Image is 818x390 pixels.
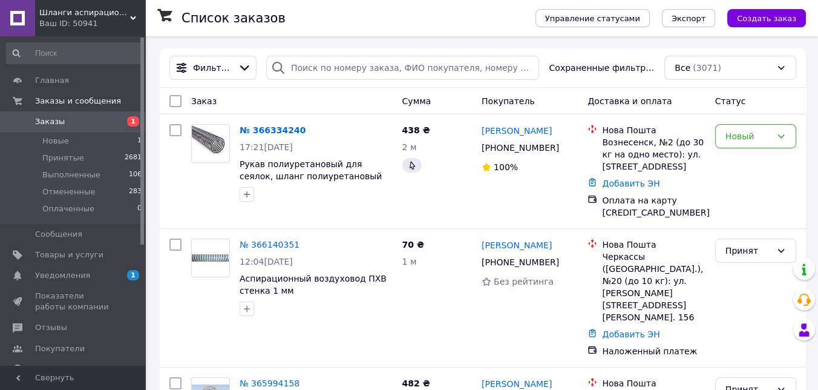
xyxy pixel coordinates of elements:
span: Экспорт [672,14,705,23]
span: Сумма [402,96,431,106]
span: Отзывы [35,322,67,333]
span: 0 [137,203,142,214]
span: Без рейтинга [494,277,554,286]
span: Все [675,62,690,74]
span: Товары и услуги [35,250,103,260]
div: Оплата на карту [CREDIT_CARD_NUMBER] [602,194,705,219]
h1: Список заказов [182,11,286,25]
span: Каталог ProSale [35,364,100,375]
span: 12:04[DATE] [240,257,293,266]
a: Добавить ЭН [602,329,659,339]
span: 283 [129,187,142,197]
input: Поиск по номеру заказа, ФИО покупателя, номеру телефона, Email, номеру накладной [266,56,540,80]
span: 1 м [402,257,417,266]
div: Нова Пошта [602,239,705,251]
span: Доставка и оплата [587,96,672,106]
button: Создать заказ [727,9,806,27]
span: 1 [137,136,142,147]
span: Сообщения [35,229,82,240]
button: Экспорт [662,9,715,27]
div: Ваш ID: 50941 [39,18,145,29]
div: [PHONE_NUMBER] [479,254,561,271]
span: Главная [35,75,69,86]
a: [PERSON_NAME] [482,125,552,137]
span: Фильтры [193,62,233,74]
span: Заказы [35,116,65,127]
a: Рукав полиуретановый для сеялок, шланг полиуретановый для сеялок 60 [240,159,382,193]
span: 2681 [125,153,142,164]
input: Поиск [6,42,143,64]
span: 17:21[DATE] [240,142,293,152]
span: Новые [42,136,69,147]
button: Управление статусами [535,9,650,27]
span: Покупатель [482,96,535,106]
span: Шланги аспирационные, промышленный холод и вентиляция [39,7,130,18]
a: № 365994158 [240,378,299,388]
a: [PERSON_NAME] [482,378,552,390]
div: Нова Пошта [602,124,705,136]
img: Фото товару [192,125,229,162]
span: Создать заказ [737,14,796,23]
a: Создать заказ [715,13,806,22]
span: 106 [129,170,142,180]
img: Фото товару [192,254,229,262]
a: Добавить ЭН [602,179,659,188]
div: Черкассы ([GEOGRAPHIC_DATA].), №20 (до 10 кг): ул. [PERSON_NAME][STREET_ADDRESS][PERSON_NAME]. 156 [602,251,705,323]
span: Выполненные [42,170,100,180]
div: Принят [725,244,771,257]
span: 100% [494,162,518,172]
div: Новый [725,130,771,143]
span: Оплаченные [42,203,94,214]
span: Заказ [191,96,217,106]
span: Сохраненные фильтры: [549,62,655,74]
span: 482 ₴ [402,378,430,388]
span: Показатели работы компании [35,291,112,312]
a: Аспирационный воздуховод ПХВ стенка 1 мм [240,274,387,296]
span: 2 м [402,142,417,152]
a: Фото товару [191,124,230,163]
a: Фото товару [191,239,230,277]
span: Статус [715,96,746,106]
a: № 366334240 [240,125,306,135]
span: Уведомления [35,270,90,281]
span: (3071) [693,63,721,73]
div: Вознесенск, №2 (до 30 кг на одно место): ул. [STREET_ADDRESS] [602,136,705,173]
span: 1 [127,270,139,280]
div: Нова Пошта [602,377,705,389]
span: Покупатели [35,343,85,354]
span: Отмененные [42,187,95,197]
a: [PERSON_NAME] [482,239,552,251]
span: 438 ₴ [402,125,430,135]
span: 1 [127,116,139,127]
span: Заказы и сообщения [35,96,121,107]
span: 70 ₴ [402,240,424,250]
div: [PHONE_NUMBER] [479,139,561,156]
a: № 366140351 [240,240,299,250]
div: Наложенный платеж [602,345,705,357]
span: Принятые [42,153,84,164]
span: Управление статусами [545,14,640,23]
